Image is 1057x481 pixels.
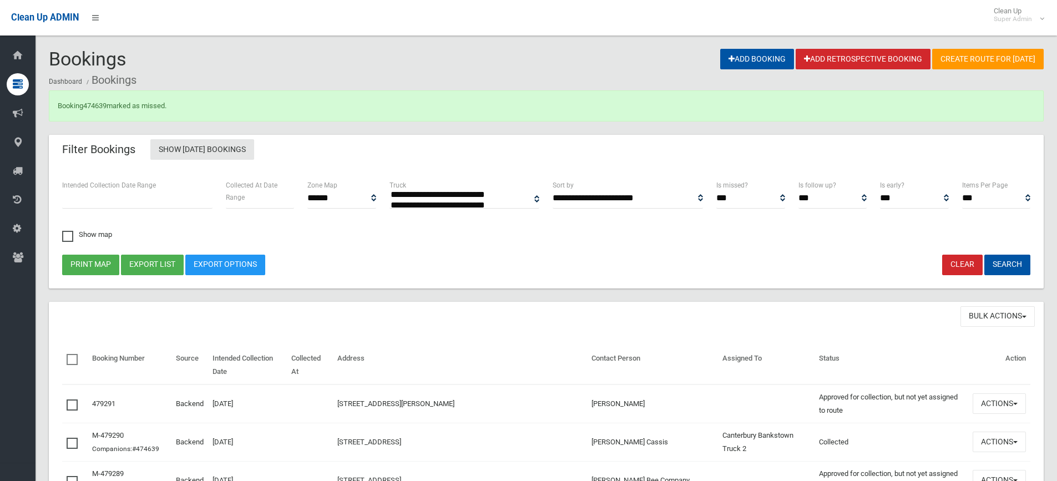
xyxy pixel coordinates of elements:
[796,49,930,69] a: Add Retrospective Booking
[150,139,254,160] a: Show [DATE] Bookings
[92,431,124,439] a: M-479290
[988,7,1043,23] span: Clean Up
[62,255,119,275] button: Print map
[208,384,287,423] td: [DATE]
[185,255,265,275] a: Export Options
[49,139,149,160] header: Filter Bookings
[62,231,112,238] span: Show map
[171,423,208,461] td: Backend
[337,399,454,408] a: [STREET_ADDRESS][PERSON_NAME]
[390,179,406,191] label: Truck
[960,306,1035,327] button: Bulk Actions
[49,48,127,70] span: Bookings
[49,90,1044,121] div: Booking marked as missed.
[333,346,588,384] th: Address
[587,423,718,461] td: [PERSON_NAME] Cassis
[718,346,815,384] th: Assigned To
[88,346,171,384] th: Booking Number
[83,102,107,110] a: 474639
[49,78,82,85] a: Dashboard
[132,445,159,453] a: #474639
[287,346,333,384] th: Collected At
[92,445,161,453] small: Companions:
[973,393,1026,414] button: Actions
[121,255,184,275] button: Export list
[92,399,115,408] a: 479291
[720,49,794,69] a: Add Booking
[942,255,983,275] a: Clear
[587,384,718,423] td: [PERSON_NAME]
[208,346,287,384] th: Intended Collection Date
[171,346,208,384] th: Source
[815,384,968,423] td: Approved for collection, but not yet assigned to route
[171,384,208,423] td: Backend
[11,12,79,23] span: Clean Up ADMIN
[815,346,968,384] th: Status
[84,70,136,90] li: Bookings
[815,423,968,461] td: Collected
[984,255,1030,275] button: Search
[92,469,124,478] a: M-479289
[718,423,815,461] td: Canterbury Bankstown Truck 2
[337,438,401,446] a: [STREET_ADDRESS]
[932,49,1044,69] a: Create route for [DATE]
[968,346,1030,384] th: Action
[994,15,1032,23] small: Super Admin
[587,346,718,384] th: Contact Person
[973,432,1026,452] button: Actions
[208,423,287,461] td: [DATE]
